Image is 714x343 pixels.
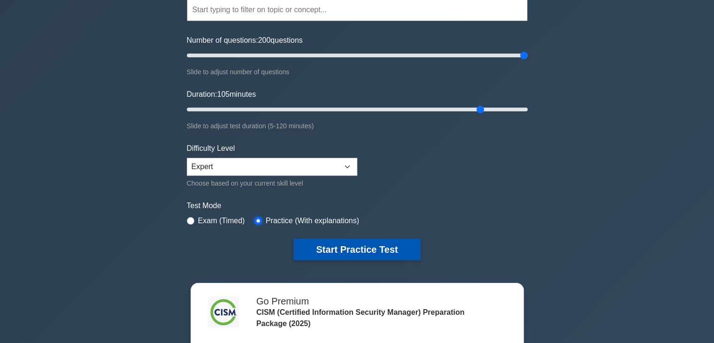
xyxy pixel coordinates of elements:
[293,239,420,260] button: Start Practice Test
[187,120,528,132] div: Slide to adjust test duration (5-120 minutes)
[187,200,528,211] label: Test Mode
[187,89,256,100] label: Duration: minutes
[187,143,235,154] label: Difficulty Level
[198,215,245,226] label: Exam (Timed)
[187,35,303,46] label: Number of questions: questions
[217,90,230,98] span: 105
[258,36,271,44] span: 200
[187,178,357,189] div: Choose based on your current skill level
[187,66,528,78] div: Slide to adjust number of questions
[266,215,359,226] label: Practice (With explanations)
